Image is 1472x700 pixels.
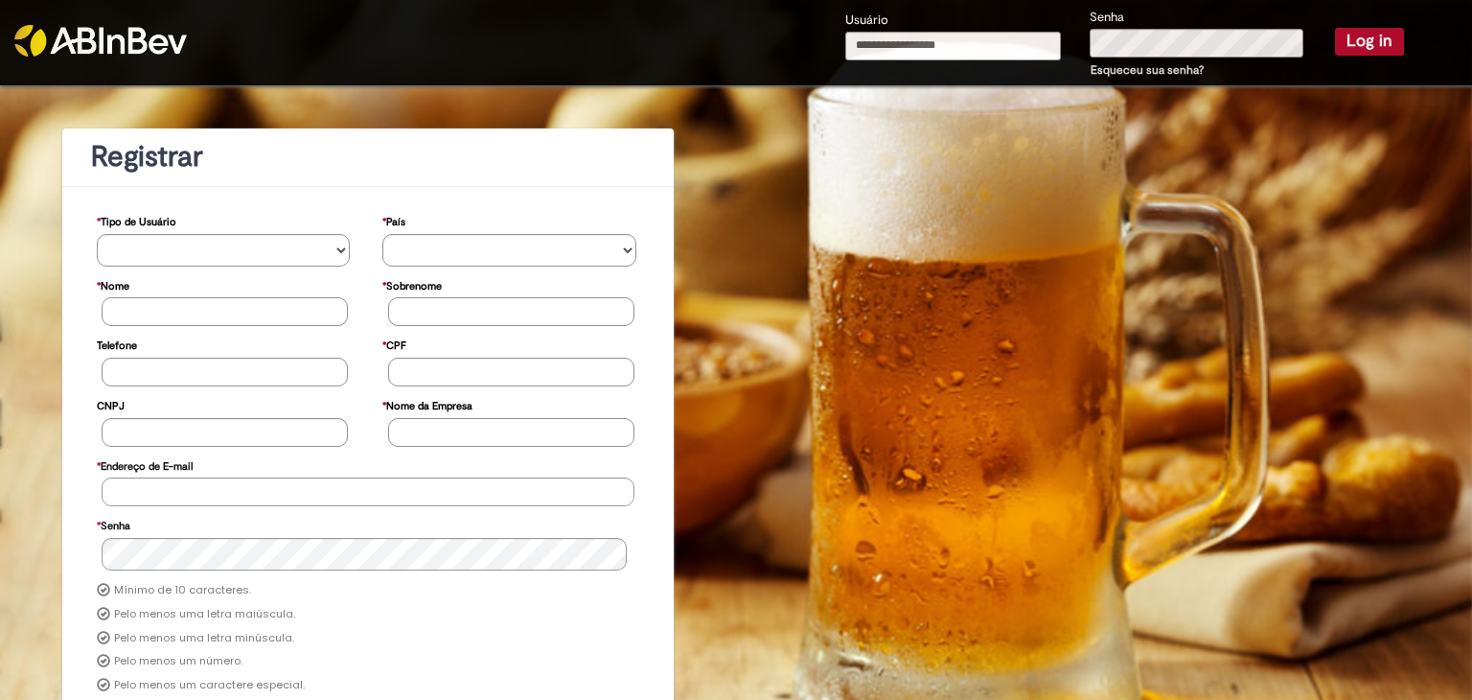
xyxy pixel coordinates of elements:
label: CNPJ [97,390,125,418]
label: Nome [97,270,129,298]
a: Esqueceu sua senha? [1091,62,1204,78]
label: Usuário [845,12,888,30]
button: Log in [1335,28,1404,55]
label: Senha [1090,9,1124,27]
label: Tipo de Usuário [97,206,176,234]
h1: Registrar [91,141,645,173]
label: CPF [382,330,406,358]
label: Pelo menos um caractere especial. [114,678,305,693]
label: Nome da Empresa [382,390,472,418]
label: Endereço de E-mail [97,451,193,478]
label: Senha [97,510,130,538]
img: ABInbev-white.png [14,25,187,57]
label: Sobrenome [382,270,442,298]
label: Pelo menos uma letra maiúscula. [114,607,295,622]
label: Telefone [97,330,137,358]
label: Mínimo de 10 caracteres. [114,583,251,598]
label: País [382,206,405,234]
label: Pelo menos uma letra minúscula. [114,631,294,646]
label: Pelo menos um número. [114,654,242,669]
